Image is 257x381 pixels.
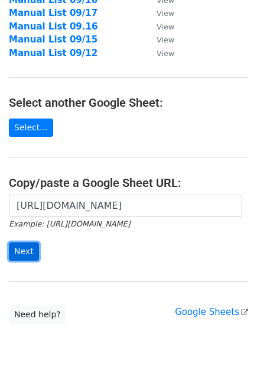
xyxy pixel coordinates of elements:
a: Manual List 09.16 [9,21,97,32]
h4: Copy/paste a Google Sheet URL: [9,176,248,190]
a: View [145,48,174,58]
a: View [145,34,174,45]
small: View [157,35,174,44]
a: Manual List 09/17 [9,8,97,18]
small: Example: [URL][DOMAIN_NAME] [9,219,130,228]
a: View [145,21,174,32]
input: Paste your Google Sheet URL here [9,195,242,217]
a: Need help? [9,306,66,324]
a: Select... [9,119,53,137]
a: Manual List 09/12 [9,48,97,58]
a: View [145,8,174,18]
input: Next [9,242,39,261]
small: View [157,49,174,58]
a: Manual List 09/15 [9,34,97,45]
small: View [157,22,174,31]
small: View [157,9,174,18]
iframe: Chat Widget [198,324,257,381]
a: Google Sheets [175,307,248,317]
h4: Select another Google Sheet: [9,96,248,110]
